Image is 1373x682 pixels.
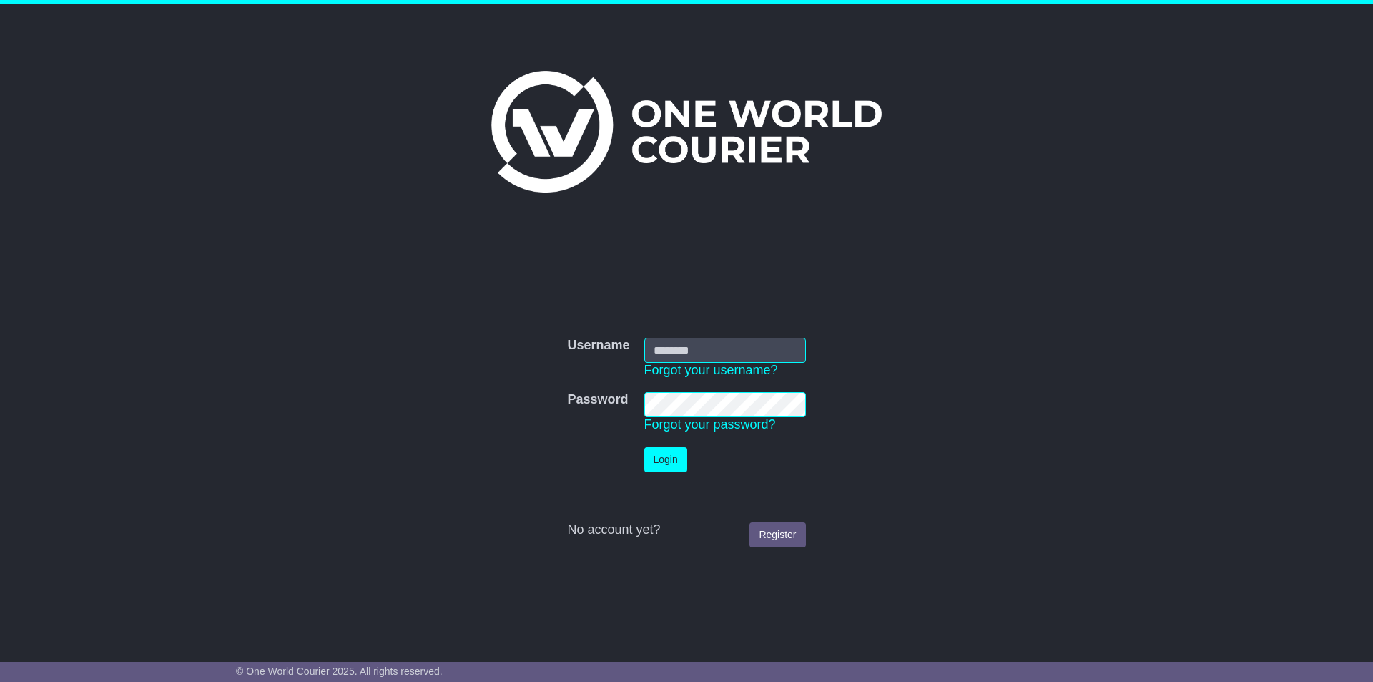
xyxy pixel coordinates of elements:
a: Register [749,522,805,547]
span: © One World Courier 2025. All rights reserved. [236,666,443,677]
a: Forgot your username? [644,363,778,377]
img: One World [491,71,882,193]
div: No account yet? [567,522,805,538]
label: Username [567,338,629,354]
button: Login [644,447,687,472]
a: Forgot your password? [644,417,776,432]
label: Password [567,392,628,408]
